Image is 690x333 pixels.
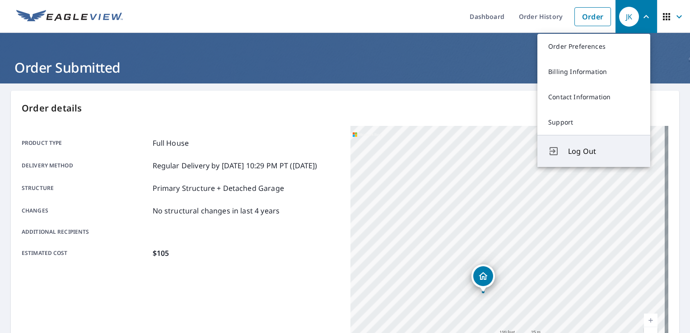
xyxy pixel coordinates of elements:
[537,34,650,59] a: Order Preferences
[537,84,650,110] a: Contact Information
[22,160,149,171] p: Delivery method
[22,102,668,115] p: Order details
[11,58,679,77] h1: Order Submitted
[537,59,650,84] a: Billing Information
[22,228,149,236] p: Additional recipients
[22,138,149,148] p: Product type
[22,183,149,194] p: Structure
[153,205,280,216] p: No structural changes in last 4 years
[153,183,284,194] p: Primary Structure + Detached Garage
[153,160,317,171] p: Regular Delivery by [DATE] 10:29 PM PT ([DATE])
[644,314,657,327] a: Current Level 18, Zoom In
[537,135,650,167] button: Log Out
[471,264,495,292] div: Dropped pin, building 1, Residential property, 5933 Hawthorne Holw North Ridgeville, OH 44039
[568,146,639,157] span: Log Out
[619,7,639,27] div: JK
[22,248,149,259] p: Estimated cost
[153,248,169,259] p: $105
[22,205,149,216] p: Changes
[537,110,650,135] a: Support
[16,10,123,23] img: EV Logo
[153,138,189,148] p: Full House
[574,7,611,26] a: Order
